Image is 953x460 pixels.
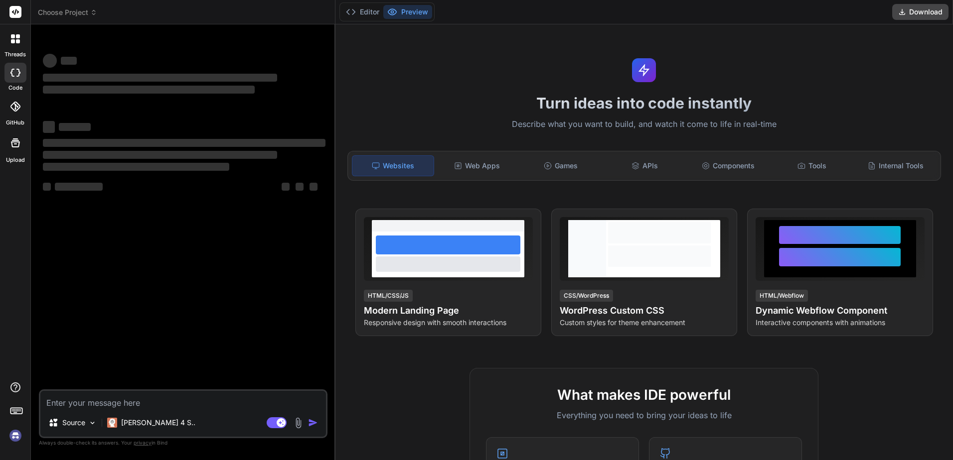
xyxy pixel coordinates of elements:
span: ‌ [282,183,290,191]
button: Download [892,4,949,20]
span: ‌ [43,151,277,159]
div: Web Apps [436,155,518,176]
span: privacy [134,440,152,446]
p: Describe what you want to build, and watch it come to life in real-time [341,118,948,131]
span: ‌ [43,163,229,171]
p: Responsive design with smooth interactions [364,318,533,328]
img: attachment [293,417,304,429]
p: Source [62,418,85,428]
div: Websites [352,155,435,176]
div: Games [520,155,602,176]
img: Claude 4 Sonnet [107,418,117,428]
p: Custom styles for theme enhancement [560,318,729,328]
span: ‌ [43,54,57,68]
div: Components [687,155,769,176]
span: ‌ [43,86,255,94]
h2: What makes IDE powerful [486,384,802,405]
label: Upload [6,156,25,164]
div: CSS/WordPress [560,290,613,302]
h4: WordPress Custom CSS [560,304,729,318]
div: Tools [771,155,853,176]
label: threads [4,50,26,59]
div: APIs [604,155,685,176]
button: Editor [342,5,383,19]
h1: Turn ideas into code instantly [341,94,948,112]
p: Always double-check its answers. Your in Bind [39,438,327,448]
img: signin [7,427,24,444]
span: ‌ [43,74,277,82]
div: HTML/CSS/JS [364,290,413,302]
span: ‌ [43,139,325,147]
p: Interactive components with animations [756,318,925,328]
h4: Modern Landing Page [364,304,533,318]
span: ‌ [43,121,55,133]
span: ‌ [310,183,318,191]
span: ‌ [61,57,77,65]
div: HTML/Webflow [756,290,808,302]
span: ‌ [59,123,91,131]
button: Preview [383,5,432,19]
div: Internal Tools [855,155,937,176]
span: Choose Project [38,7,97,17]
h4: Dynamic Webflow Component [756,304,925,318]
label: code [8,84,22,92]
p: Everything you need to bring your ideas to life [486,409,802,421]
label: GitHub [6,118,24,127]
span: ‌ [296,183,304,191]
p: [PERSON_NAME] 4 S.. [121,418,195,428]
span: ‌ [55,183,103,191]
span: ‌ [43,183,51,191]
img: icon [308,418,318,428]
img: Pick Models [88,419,97,427]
